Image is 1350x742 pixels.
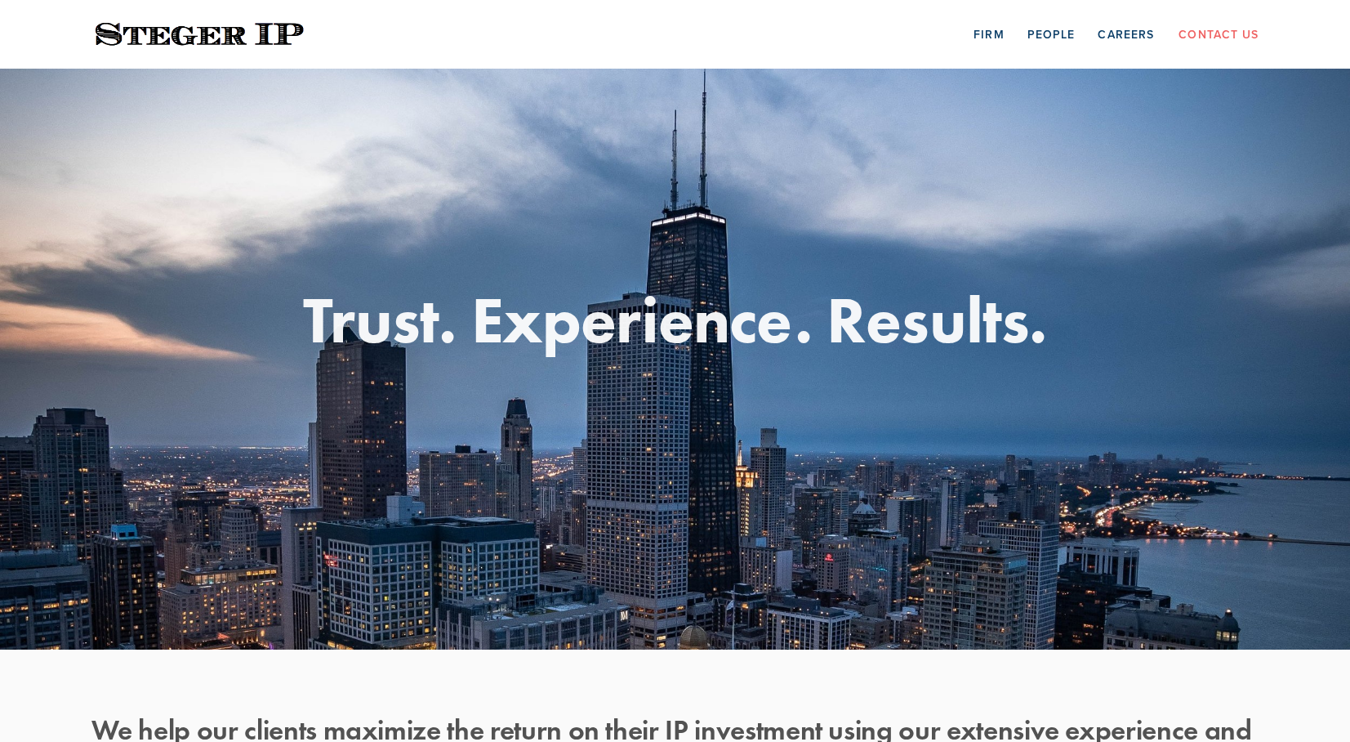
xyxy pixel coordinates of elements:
img: Steger IP | Trust. Experience. Results. [91,19,308,51]
a: People [1027,21,1076,47]
h1: Trust. Experience. Results. [91,287,1259,352]
a: Firm [974,21,1004,47]
a: Contact Us [1178,21,1259,47]
a: Careers [1098,21,1154,47]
